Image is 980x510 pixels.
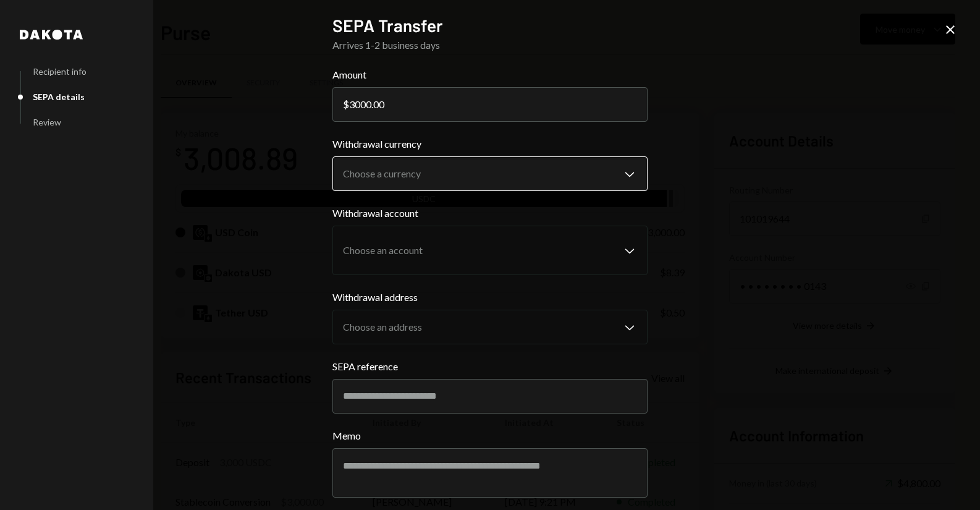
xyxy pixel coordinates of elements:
button: Withdrawal account [332,226,648,275]
label: Amount [332,67,648,82]
label: Withdrawal account [332,206,648,221]
label: Withdrawal currency [332,137,648,151]
label: SEPA reference [332,359,648,374]
div: Arrives 1-2 business days [332,38,648,53]
h2: SEPA Transfer [332,14,648,38]
label: Withdrawal address [332,290,648,305]
button: Withdrawal currency [332,156,648,191]
div: Review [33,117,61,127]
input: 0.00 [332,87,648,122]
button: Withdrawal address [332,310,648,344]
div: Recipient info [33,66,87,77]
div: $ [343,98,349,110]
div: SEPA details [33,91,85,102]
label: Memo [332,428,648,443]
